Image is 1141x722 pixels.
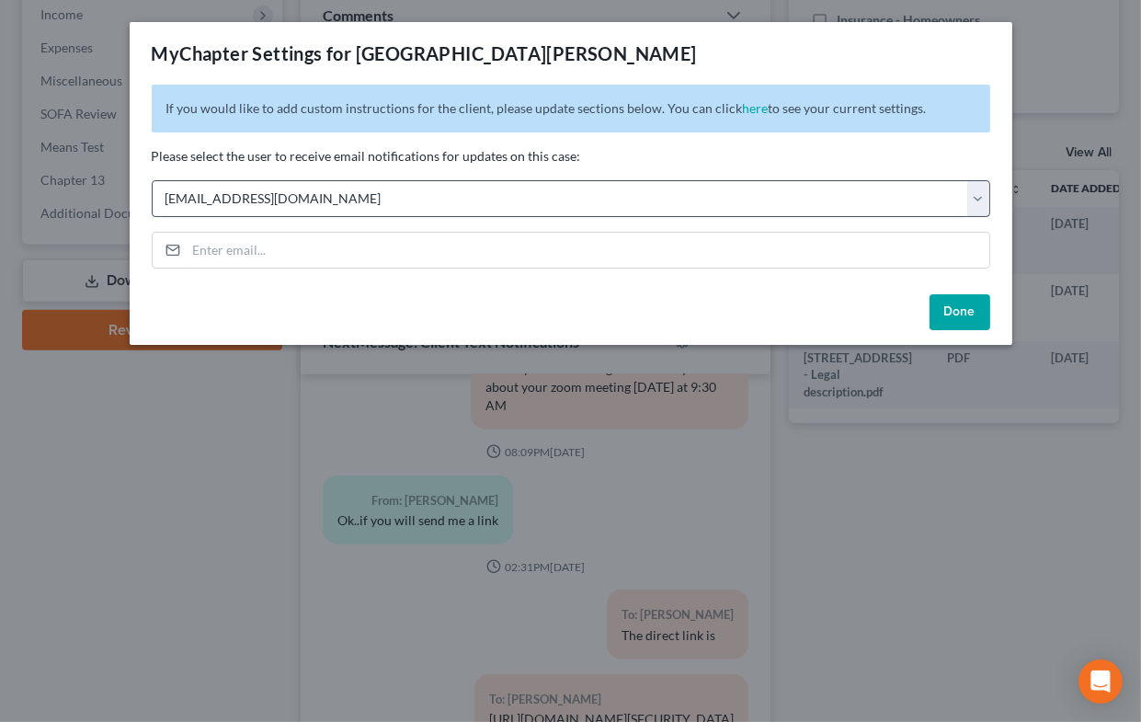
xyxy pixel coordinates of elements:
[668,100,927,116] span: You can click to see your current settings.
[187,233,989,268] input: Enter email...
[152,40,697,66] div: MyChapter Settings for [GEOGRAPHIC_DATA][PERSON_NAME]
[743,100,769,116] a: here
[930,294,990,331] button: Done
[1078,659,1123,704] div: Open Intercom Messenger
[166,100,666,116] span: If you would like to add custom instructions for the client, please update sections below.
[152,147,990,166] p: Please select the user to receive email notifications for updates on this case:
